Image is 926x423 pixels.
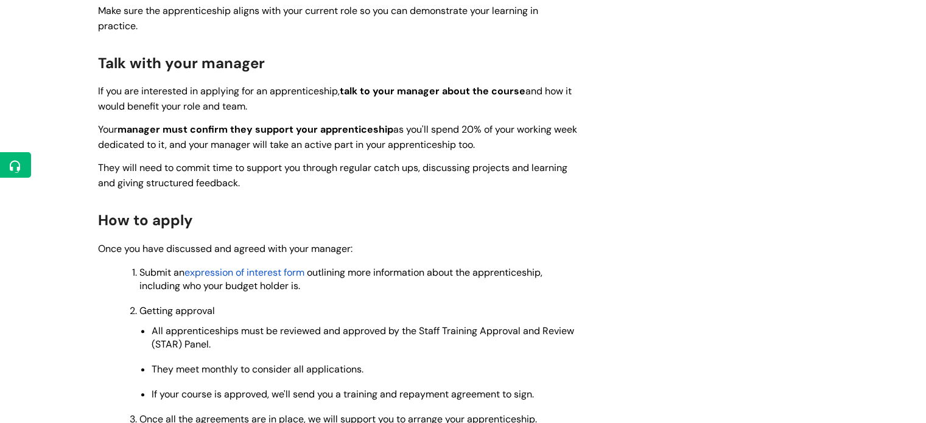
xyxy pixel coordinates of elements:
[139,266,184,279] span: Submit an
[98,211,193,229] span: How to apply
[152,388,534,400] span: If your course is approved, we'll send you a training and repayment agreement to sign.
[340,85,525,97] span: talk to your manager about the course
[139,266,542,292] span: outlining more information about the apprenticeship, including who your budget holder is.
[139,304,215,317] span: Getting approval
[118,123,393,136] span: manager must confirm they support your apprenticeship
[184,266,307,279] a: expression of interest form
[98,123,118,136] span: Your
[98,54,265,72] span: Talk with your manager
[98,4,538,32] span: Make sure the apprenticeship aligns with your current role so you can demonstrate your learning i...
[98,161,567,189] span: They will need to commit time to support you through regular catch ups, discussing projects and l...
[152,324,574,351] span: All apprenticeships must be reviewed and approved by the Staff Training Approval and Review (STAR...
[98,85,340,97] span: If you are interested in applying for an apprenticeship,
[184,266,304,279] span: expression of interest form
[98,242,353,255] span: Once you have discussed and agreed with your manager:
[152,363,363,376] span: They meet monthly to consider all applications.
